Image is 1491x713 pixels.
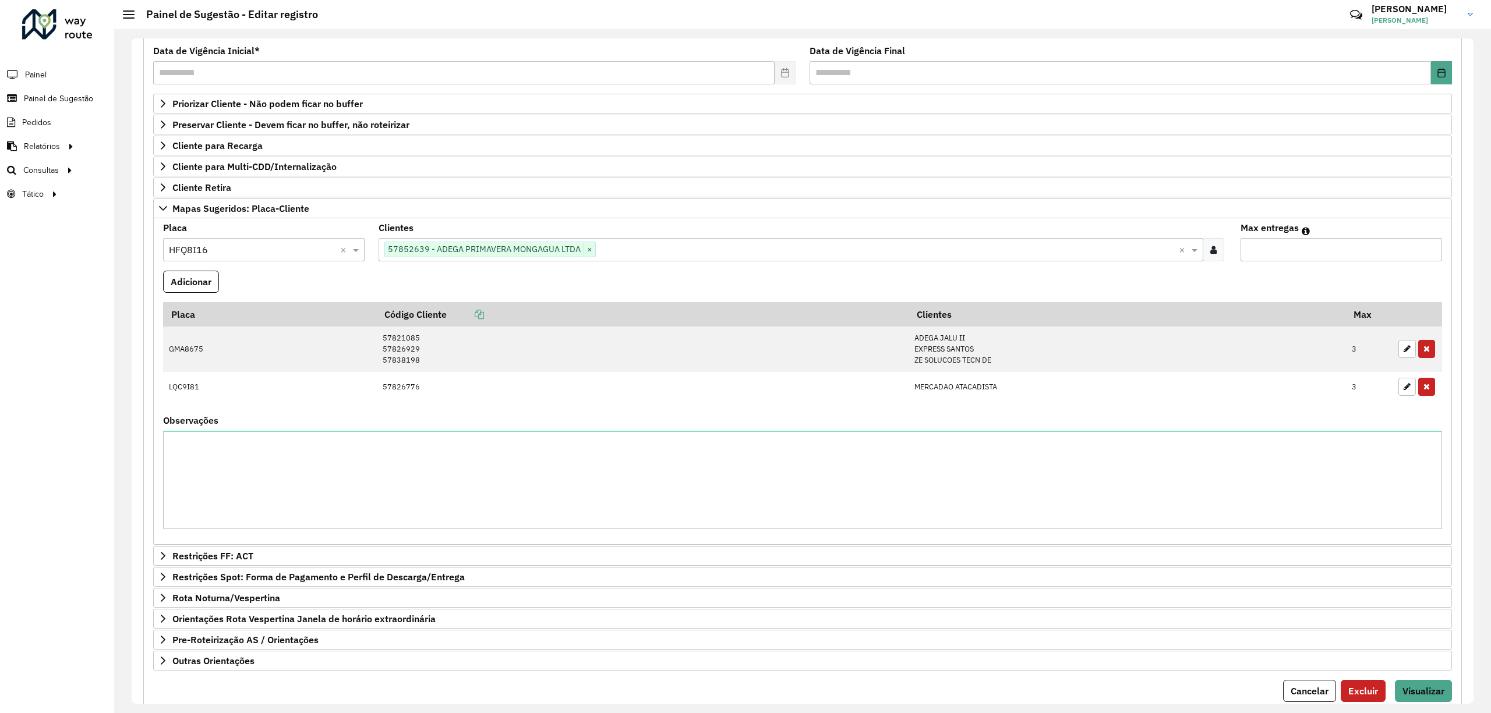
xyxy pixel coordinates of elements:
span: Orientações Rota Vespertina Janela de horário extraordinária [172,614,436,623]
span: Consultas [23,164,59,176]
th: Max [1346,302,1393,327]
label: Data de Vigência Final [810,44,905,58]
th: Clientes [909,302,1346,327]
span: Cancelar [1291,685,1329,697]
td: GMA8675 [163,327,376,372]
button: Choose Date [1431,61,1452,84]
span: Cliente Retira [172,183,231,192]
span: 57852639 - ADEGA PRIMAVERA MONGAGUA LTDA [385,242,584,256]
span: Restrições Spot: Forma de Pagamento e Perfil de Descarga/Entrega [172,572,465,581]
a: Copiar [447,308,484,320]
span: Pre-Roteirização AS / Orientações [172,635,319,644]
a: Restrições FF: ACT [153,546,1452,566]
button: Adicionar [163,271,219,293]
span: Cliente para Multi-CDD/Internalização [172,162,337,171]
span: Relatórios [24,140,60,152]
button: Cancelar [1283,680,1336,702]
td: MERCADAO ATACADISTA [909,372,1346,402]
em: Máximo de clientes que serão colocados na mesma rota com os clientes informados [1302,226,1310,236]
a: Cliente para Multi-CDD/Internalização [153,157,1452,176]
label: Clientes [379,221,414,235]
span: Rota Noturna/Vespertina [172,593,280,602]
span: × [584,243,595,257]
span: Painel [25,69,47,81]
a: Restrições Spot: Forma de Pagamento e Perfil de Descarga/Entrega [153,567,1452,587]
span: Outras Orientações [172,656,255,665]
a: Preservar Cliente - Devem ficar no buffer, não roteirizar [153,115,1452,134]
th: Código Cliente [376,302,909,327]
h2: Painel de Sugestão - Editar registro [135,8,318,21]
span: Visualizar [1402,685,1444,697]
span: Cliente para Recarga [172,141,263,150]
td: LQC9I81 [163,372,376,402]
td: 57821085 57826929 57838198 [376,327,909,372]
a: Cliente Retira [153,178,1452,197]
a: Rota Noturna/Vespertina [153,588,1452,608]
a: Cliente para Recarga [153,136,1452,155]
label: Observações [163,413,218,427]
span: Mapas Sugeridos: Placa-Cliente [172,204,309,213]
td: ADEGA JALU II EXPRESS SANTOS ZE SOLUCOES TECN DE [909,327,1346,372]
a: Mapas Sugeridos: Placa-Cliente [153,198,1452,218]
span: Preservar Cliente - Devem ficar no buffer, não roteirizar [172,120,409,129]
a: Outras Orientações [153,651,1452,671]
label: Data de Vigência Inicial [153,44,260,58]
span: [PERSON_NAME] [1372,15,1459,26]
span: Clear all [340,243,350,257]
label: Max entregas [1241,221,1299,235]
span: Painel de Sugestão [24,93,93,105]
span: Restrições FF: ACT [172,551,253,561]
a: Contato Rápido [1344,2,1369,27]
span: Excluir [1348,685,1378,697]
td: 57826776 [376,372,909,402]
span: Clear all [1179,243,1189,257]
td: 3 [1346,327,1393,372]
a: Orientações Rota Vespertina Janela de horário extraordinária [153,609,1452,629]
th: Placa [163,302,376,327]
td: 3 [1346,372,1393,402]
label: Placa [163,221,187,235]
button: Excluir [1341,680,1386,702]
div: Mapas Sugeridos: Placa-Cliente [153,218,1452,545]
a: Priorizar Cliente - Não podem ficar no buffer [153,94,1452,113]
span: Pedidos [22,116,51,129]
span: Priorizar Cliente - Não podem ficar no buffer [172,99,363,108]
h3: [PERSON_NAME] [1372,3,1459,15]
a: Pre-Roteirização AS / Orientações [153,630,1452,650]
button: Visualizar [1395,680,1452,702]
span: Tático [22,188,44,200]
